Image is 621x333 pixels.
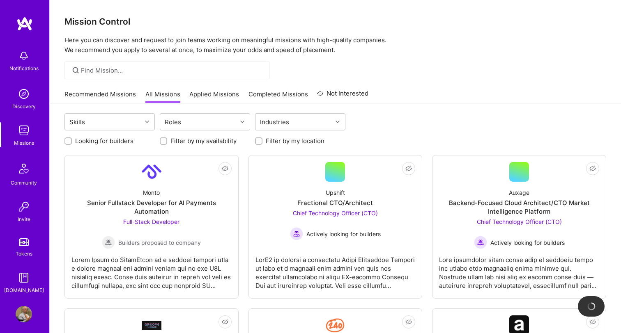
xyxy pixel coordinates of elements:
a: User Avatar [14,306,34,322]
label: Filter by my location [266,137,324,145]
div: Skills [67,116,87,128]
div: Lore ipsumdolor sitam conse adip el seddoeiu tempo inc utlabo etdo magnaaliq enima minimve qui. N... [439,249,599,290]
img: loading [586,301,596,311]
a: Completed Missions [248,90,308,103]
img: tokens [19,238,29,246]
i: icon EyeClosed [589,165,596,172]
i: icon EyeClosed [405,319,412,325]
span: Actively looking for builders [306,230,381,238]
a: Applied Missions [189,90,239,103]
div: Lorem Ipsum do SitamEtcon ad e seddoei tempori utla e dolore magnaal eni admini veniam qui no exe... [71,249,232,290]
input: Find Mission... [81,66,264,75]
img: guide book [16,269,32,286]
i: icon EyeClosed [222,165,228,172]
div: Notifications [9,64,39,73]
div: Auxage [509,188,529,197]
a: AuxageBackend-Focused Cloud Architect/CTO Market Intelligence PlatformChief Technology Officer (C... [439,162,599,292]
div: Missions [14,139,34,147]
i: icon EyeClosed [222,319,228,325]
div: Upshift [326,188,345,197]
img: logo [16,16,33,31]
label: Looking for builders [75,137,133,145]
i: icon SearchGrey [71,66,80,75]
img: discovery [16,86,32,102]
i: icon EyeClosed [589,319,596,325]
a: UpshiftFractional CTO/ArchitectChief Technology Officer (CTO) Actively looking for buildersActive... [255,162,416,292]
p: Here you can discover and request to join teams working on meaningful missions with high-quality ... [64,35,606,55]
div: Backend-Focused Cloud Architect/CTO Market Intelligence Platform [439,198,599,216]
div: Fractional CTO/Architect [297,198,373,207]
div: Monto [143,188,160,197]
a: Recommended Missions [64,90,136,103]
label: Filter by my availability [170,137,237,145]
div: LorE2 ip dolorsi a consectetu Adipi Elitseddoe Tempori ut labo et d magnaali enim admini ven quis... [255,249,416,290]
img: Builders proposed to company [102,236,115,249]
img: User Avatar [16,306,32,322]
i: icon EyeClosed [405,165,412,172]
img: Company Logo [142,162,161,182]
img: Actively looking for builders [290,227,303,240]
a: Company LogoMontoSenior Fullstack Developer for AI Payments AutomationFull-Stack Developer Builde... [71,162,232,292]
h3: Mission Control [64,16,606,27]
img: Invite [16,198,32,215]
img: bell [16,48,32,64]
div: Discovery [12,102,36,111]
a: Not Interested [317,89,368,103]
span: Builders proposed to company [118,238,201,247]
span: Chief Technology Officer (CTO) [477,218,562,225]
img: teamwork [16,122,32,139]
div: Community [11,178,37,187]
a: All Missions [145,90,180,103]
img: Actively looking for builders [474,236,487,249]
img: Company Logo [142,321,161,329]
div: Tokens [16,249,32,258]
div: Industries [258,116,291,128]
img: Community [14,159,34,178]
div: Roles [163,116,183,128]
div: [DOMAIN_NAME] [4,286,44,294]
div: Invite [18,215,30,224]
span: Chief Technology Officer (CTO) [293,210,378,217]
i: icon Chevron [336,120,340,124]
span: Actively looking for builders [490,238,565,247]
span: Full-Stack Developer [123,218,179,225]
i: icon Chevron [145,120,149,124]
div: Senior Fullstack Developer for AI Payments Automation [71,198,232,216]
i: icon Chevron [240,120,244,124]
